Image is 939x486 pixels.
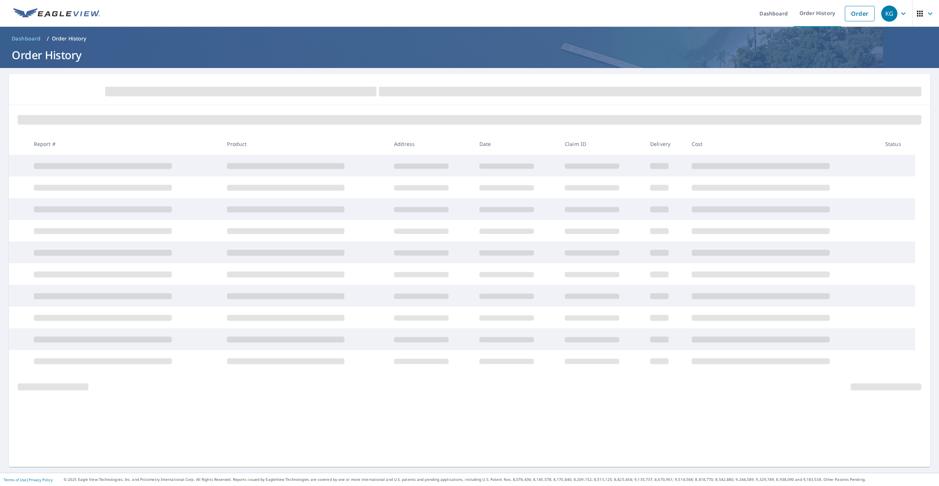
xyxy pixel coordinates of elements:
[29,477,53,482] a: Privacy Policy
[879,133,915,155] th: Status
[686,133,879,155] th: Cost
[559,133,644,155] th: Claim ID
[881,6,897,22] div: KG
[845,6,875,21] a: Order
[52,35,86,42] p: Order History
[4,477,26,482] a: Terms of Use
[474,133,559,155] th: Date
[221,133,388,155] th: Product
[4,478,53,482] p: |
[12,35,41,42] span: Dashboard
[13,8,100,19] img: EV Logo
[388,133,474,155] th: Address
[644,133,686,155] th: Delivery
[28,133,222,155] th: Report #
[9,33,930,44] nav: breadcrumb
[9,47,930,62] h1: Order History
[47,34,49,43] li: /
[64,477,935,482] p: © 2025 Eagle View Technologies, Inc. and Pictometry International Corp. All Rights Reserved. Repo...
[9,33,44,44] a: Dashboard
